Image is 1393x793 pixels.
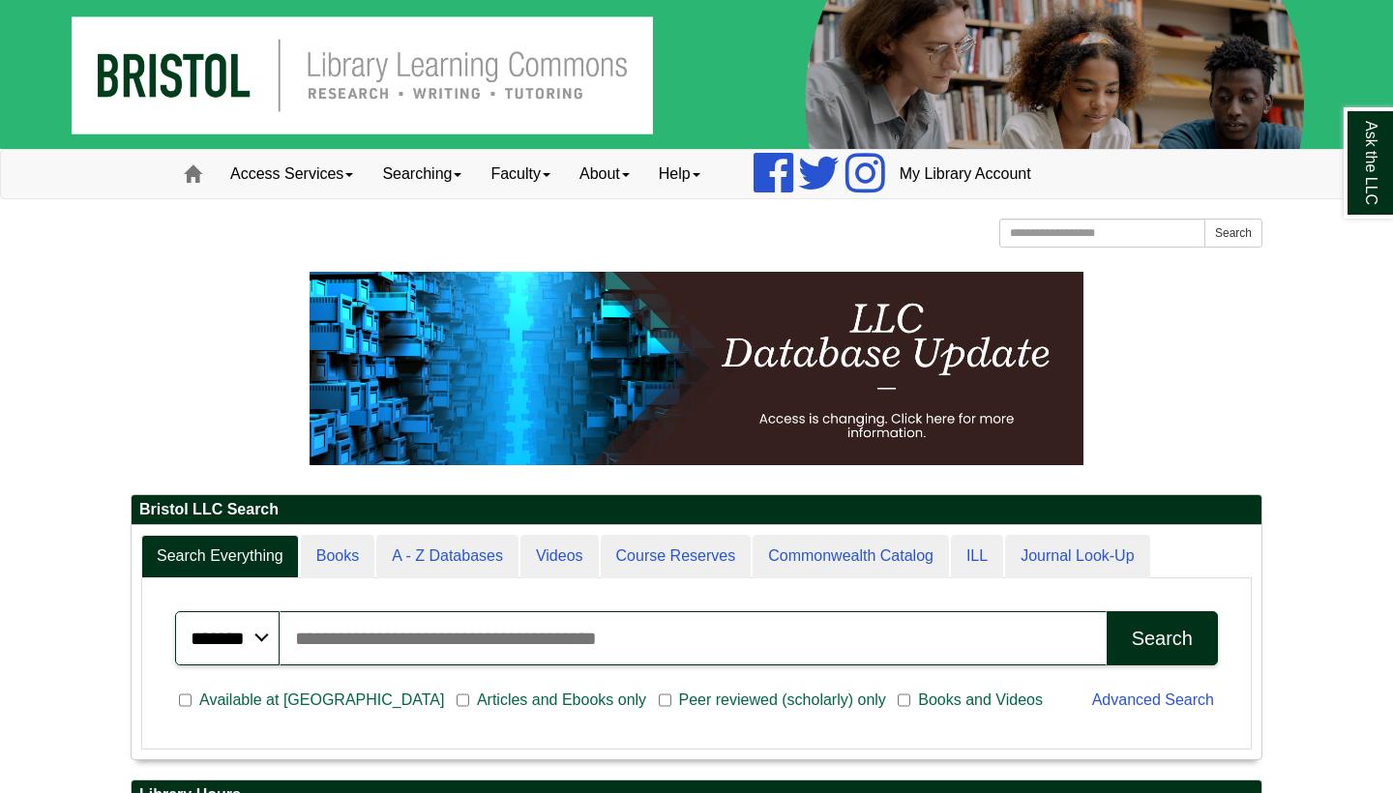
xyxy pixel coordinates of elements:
[469,689,654,712] span: Articles and Ebooks only
[1092,691,1214,708] a: Advanced Search
[368,150,476,198] a: Searching
[192,689,452,712] span: Available at [GEOGRAPHIC_DATA]
[1204,219,1262,248] button: Search
[476,150,565,198] a: Faculty
[753,535,949,578] a: Commonwealth Catalog
[898,691,910,709] input: Books and Videos
[457,691,469,709] input: Articles and Ebooks only
[1132,628,1193,650] div: Search
[216,150,368,198] a: Access Services
[1107,611,1218,665] button: Search
[885,150,1046,198] a: My Library Account
[520,535,599,578] a: Videos
[132,495,1261,525] h2: Bristol LLC Search
[301,535,374,578] a: Books
[671,689,894,712] span: Peer reviewed (scholarly) only
[1005,535,1149,578] a: Journal Look-Up
[951,535,1003,578] a: ILL
[644,150,715,198] a: Help
[179,691,192,709] input: Available at [GEOGRAPHIC_DATA]
[141,535,299,578] a: Search Everything
[601,535,752,578] a: Course Reserves
[565,150,644,198] a: About
[659,691,671,709] input: Peer reviewed (scholarly) only
[910,689,1051,712] span: Books and Videos
[310,272,1083,465] img: HTML tutorial
[376,535,519,578] a: A - Z Databases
